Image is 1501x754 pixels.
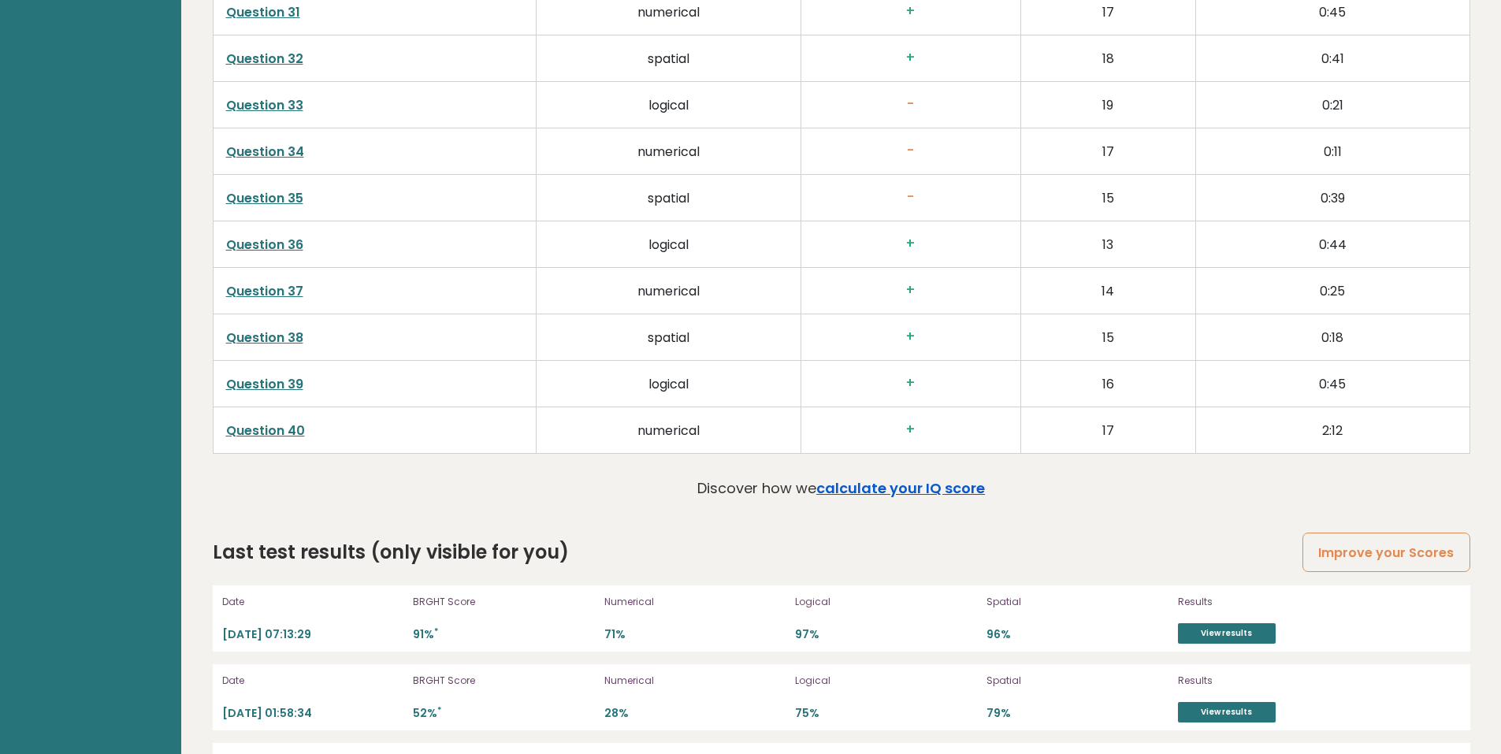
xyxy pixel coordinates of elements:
[814,282,1008,299] h3: +
[604,595,786,609] p: Numerical
[986,595,1168,609] p: Spatial
[226,189,303,207] a: Question 35
[222,595,404,609] p: Date
[226,422,305,440] a: Question 40
[1020,82,1195,128] td: 19
[795,674,977,688] p: Logical
[413,627,595,642] p: 91%
[816,478,985,498] a: calculate your IQ score
[1195,268,1469,314] td: 0:25
[1195,361,1469,407] td: 0:45
[226,143,304,161] a: Question 34
[1020,175,1195,221] td: 15
[697,477,985,499] p: Discover how we
[795,627,977,642] p: 97%
[537,175,801,221] td: spatial
[226,3,300,21] a: Question 31
[537,314,801,361] td: spatial
[222,627,404,642] p: [DATE] 07:13:29
[222,706,404,721] p: [DATE] 01:58:34
[226,96,303,114] a: Question 33
[537,82,801,128] td: logical
[1020,407,1195,454] td: 17
[814,375,1008,392] h3: +
[814,96,1008,113] h3: -
[604,706,786,721] p: 28%
[413,595,595,609] p: BRGHT Score
[1195,221,1469,268] td: 0:44
[537,407,801,454] td: numerical
[213,538,569,566] h2: Last test results (only visible for you)
[537,35,801,82] td: spatial
[1020,35,1195,82] td: 18
[1020,221,1195,268] td: 13
[986,674,1168,688] p: Spatial
[1020,314,1195,361] td: 15
[537,268,801,314] td: numerical
[413,706,595,721] p: 52%
[814,189,1008,206] h3: -
[814,329,1008,345] h3: +
[1178,623,1276,644] a: View results
[814,236,1008,252] h3: +
[1195,128,1469,175] td: 0:11
[814,422,1008,438] h3: +
[814,50,1008,66] h3: +
[604,674,786,688] p: Numerical
[1178,702,1276,722] a: View results
[1302,533,1469,573] a: Improve your Scores
[226,50,303,68] a: Question 32
[226,329,303,347] a: Question 38
[1020,128,1195,175] td: 17
[1020,268,1195,314] td: 14
[814,143,1008,159] h3: -
[604,627,786,642] p: 71%
[222,674,404,688] p: Date
[226,236,303,254] a: Question 36
[537,221,801,268] td: logical
[1195,175,1469,221] td: 0:39
[1195,407,1469,454] td: 2:12
[537,128,801,175] td: numerical
[1178,674,1343,688] p: Results
[226,375,303,393] a: Question 39
[1195,314,1469,361] td: 0:18
[814,3,1008,20] h3: +
[1195,35,1469,82] td: 0:41
[795,595,977,609] p: Logical
[1178,595,1343,609] p: Results
[226,282,303,300] a: Question 37
[986,627,1168,642] p: 96%
[537,361,801,407] td: logical
[1195,82,1469,128] td: 0:21
[413,674,595,688] p: BRGHT Score
[795,706,977,721] p: 75%
[1020,361,1195,407] td: 16
[986,706,1168,721] p: 79%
